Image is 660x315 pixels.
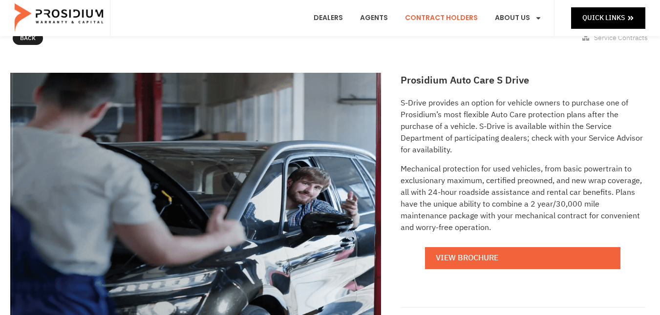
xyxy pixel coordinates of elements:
a: View Brochure [425,247,620,269]
a: Quick Links [571,7,645,28]
p: S-Drive provides an option for vehicle owners to purchase one of Prosidium’s most flexible Auto C... [401,97,645,156]
a: Back [13,32,43,45]
span: Quick Links [582,12,625,24]
span: Service Contracts [594,33,648,43]
h2: Prosidium Auto Care S Drive [401,73,645,87]
p: Mechanical protection for used vehicles, from basic powertrain to exclusionary maximum, certified... [401,163,645,233]
span: Back [20,33,36,44]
